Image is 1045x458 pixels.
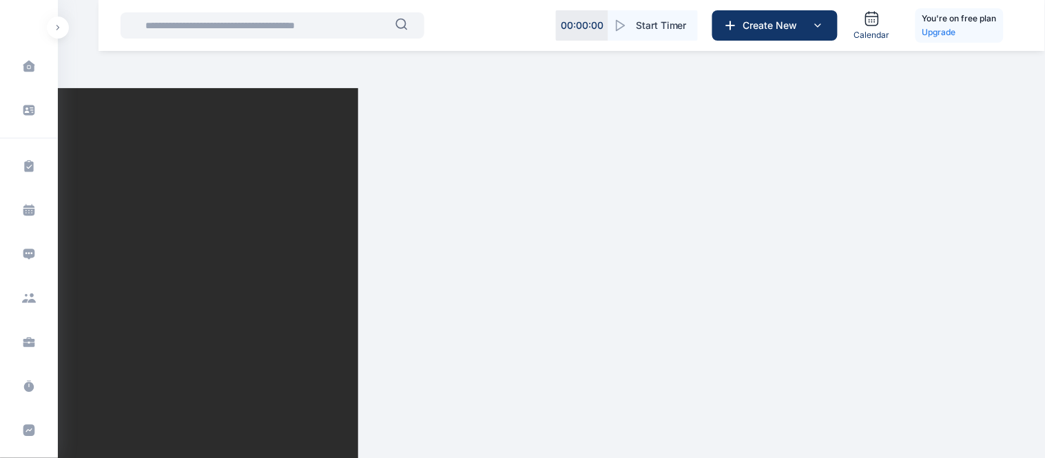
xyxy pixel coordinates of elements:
p: Upgrade [922,25,997,39]
span: Create New [738,19,809,32]
p: 00 : 00 : 00 [561,19,603,32]
h5: You're on free plan [922,12,997,25]
span: Start Timer [636,19,687,32]
button: Start Timer [608,10,698,41]
button: Create New [712,10,838,41]
span: Calendar [854,30,890,41]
